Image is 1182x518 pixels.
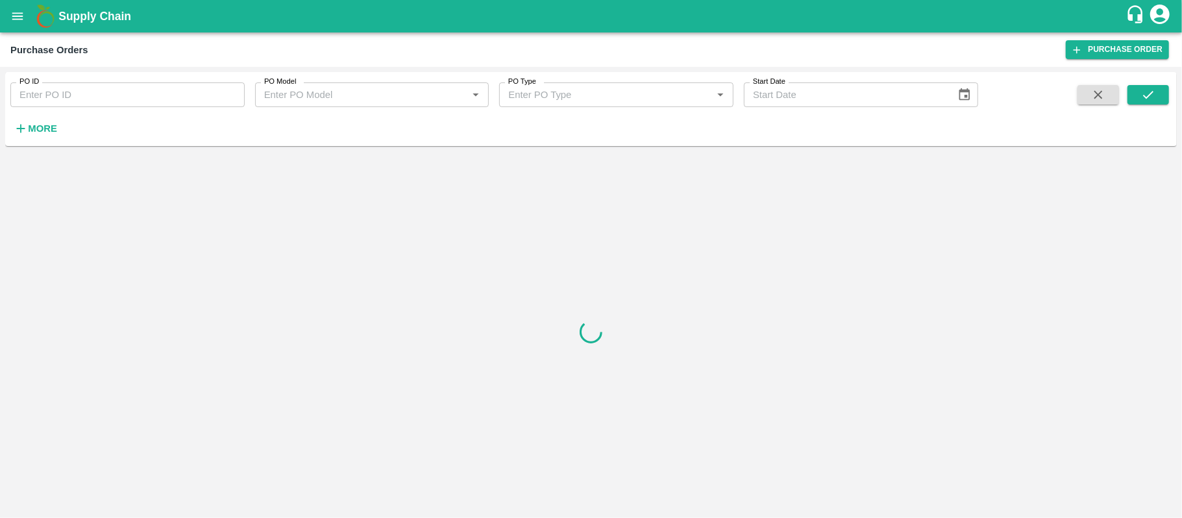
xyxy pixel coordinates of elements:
[1126,5,1148,28] div: customer-support
[712,86,729,103] button: Open
[744,82,946,107] input: Start Date
[264,77,297,87] label: PO Model
[1066,40,1169,59] a: Purchase Order
[58,7,1126,25] a: Supply Chain
[503,86,708,103] input: Enter PO Type
[28,123,57,134] strong: More
[467,86,484,103] button: Open
[753,77,785,87] label: Start Date
[10,117,60,140] button: More
[32,3,58,29] img: logo
[19,77,39,87] label: PO ID
[10,82,245,107] input: Enter PO ID
[10,42,88,58] div: Purchase Orders
[1148,3,1172,30] div: account of current user
[952,82,977,107] button: Choose date
[259,86,464,103] input: Enter PO Model
[3,1,32,31] button: open drawer
[508,77,536,87] label: PO Type
[58,10,131,23] b: Supply Chain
